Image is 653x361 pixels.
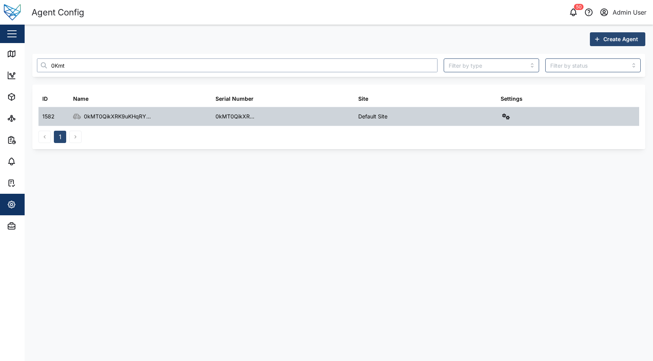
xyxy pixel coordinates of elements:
[20,222,43,230] div: Admin
[54,131,66,143] button: 1
[215,95,254,103] div: Serial Number
[20,50,37,58] div: Map
[32,6,84,19] div: Agent Config
[20,157,44,166] div: Alarms
[20,71,55,80] div: Dashboard
[20,93,44,101] div: Assets
[358,95,368,103] div: Site
[444,58,539,72] input: Filter by type
[20,200,47,209] div: Settings
[545,58,641,72] input: Filter by status
[603,33,638,46] span: Create Agent
[613,8,646,17] div: Admin User
[37,58,438,72] input: Search agent here...
[4,4,21,21] img: Main Logo
[73,95,89,103] div: Name
[20,179,41,187] div: Tasks
[574,4,584,10] div: 50
[42,95,48,103] div: ID
[501,95,523,103] div: Settings
[358,112,387,121] div: Default Site
[599,7,647,18] button: Admin User
[590,32,645,46] button: Create Agent
[20,136,46,144] div: Reports
[42,112,55,121] div: 1582
[84,112,151,121] div: 0kMT0QikXRK9uKHqRY...
[215,112,254,121] div: 0kMT0QikXR...
[20,114,38,123] div: Sites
